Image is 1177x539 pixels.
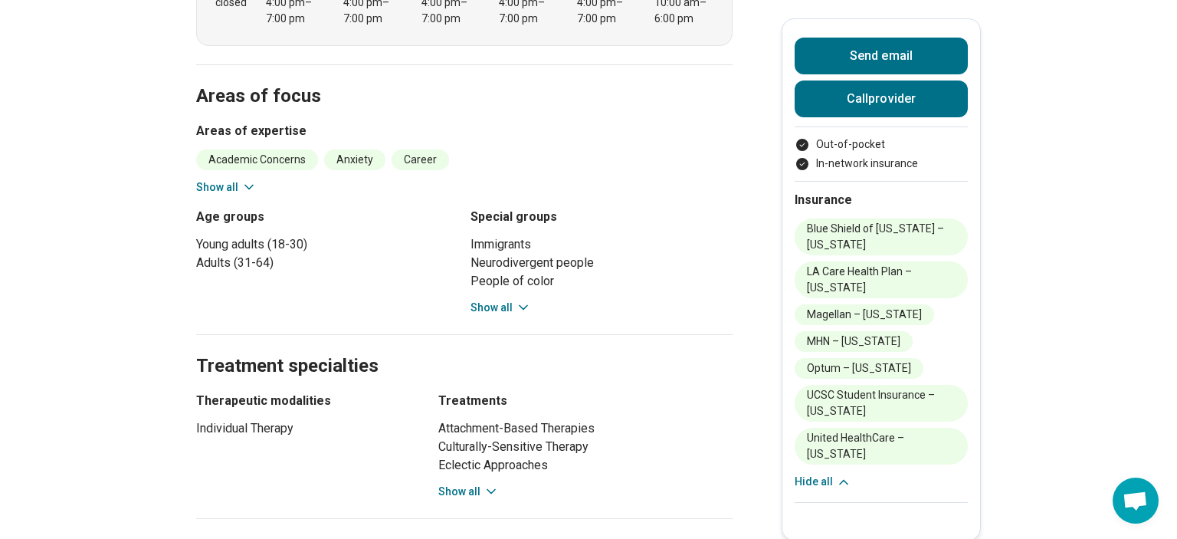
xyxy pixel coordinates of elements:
h2: Treatment specialties [196,317,733,380]
li: Anxiety [324,150,385,170]
li: Eclectic Approaches [438,456,733,475]
li: UCSC Student Insurance – [US_STATE] [795,385,968,422]
li: United HealthCare – [US_STATE] [795,428,968,465]
li: Culturally-Sensitive Therapy [438,438,733,456]
li: Career [392,150,449,170]
li: Neurodivergent people [470,254,733,272]
li: Optum – [US_STATE] [795,358,923,379]
li: Blue Shield of [US_STATE] – [US_STATE] [795,219,968,255]
h3: Treatments [438,392,733,410]
li: Out-of-pocket [795,136,968,153]
li: People of color [470,272,733,291]
h3: Areas of expertise [196,122,733,140]
button: Callprovider [795,81,968,117]
li: Immigrants [470,235,733,254]
button: Send email [795,38,968,74]
li: MHN – [US_STATE] [795,331,913,352]
li: Academic Concerns [196,150,318,170]
ul: Payment options [795,136,968,172]
button: Show all [470,300,531,316]
h2: Insurance [795,191,968,209]
li: Young adults (18-30) [196,235,458,254]
button: Show all [196,179,257,196]
h3: Age groups [196,208,458,226]
li: Attachment-Based Therapies [438,419,733,438]
h3: Special groups [470,208,733,226]
button: Show all [438,484,499,500]
div: Open chat [1113,478,1159,524]
li: Magellan – [US_STATE] [795,304,934,325]
li: Adults (31-64) [196,254,458,272]
h2: Areas of focus [196,47,733,110]
h3: Therapeutic modalities [196,392,411,410]
li: Individual Therapy [196,419,411,438]
button: Hide all [795,474,851,490]
li: In-network insurance [795,156,968,172]
li: LA Care Health Plan – [US_STATE] [795,261,968,298]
